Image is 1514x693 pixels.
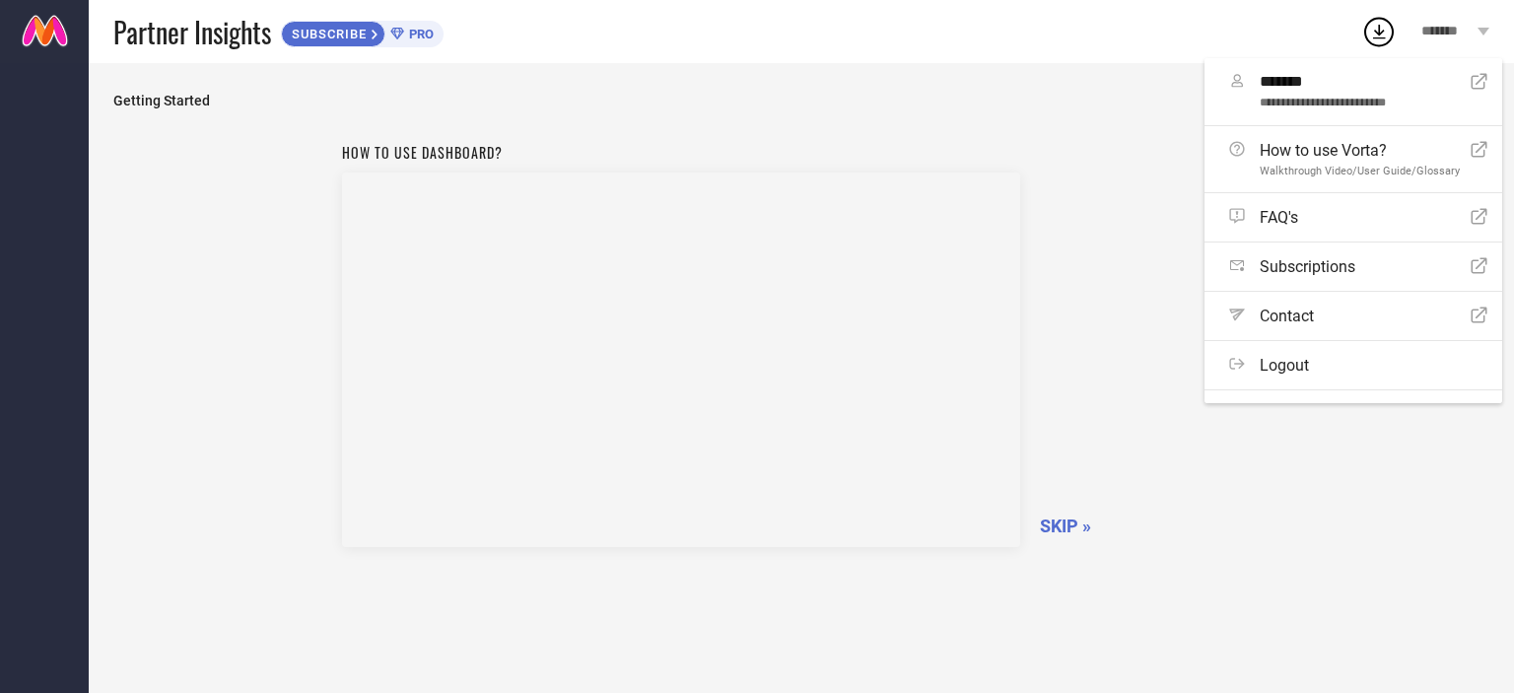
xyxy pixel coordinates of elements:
span: SKIP » [1040,516,1091,536]
span: Partner Insights [113,12,271,52]
span: PRO [404,27,434,41]
span: Walkthrough Video/User Guide/Glossary [1260,165,1460,177]
a: FAQ's [1204,193,1502,242]
span: SUBSCRIBE [282,27,372,41]
h1: How to use dashboard? [342,142,1020,163]
div: Open download list [1361,14,1397,49]
span: Subscriptions [1260,257,1355,276]
span: FAQ's [1260,208,1298,227]
a: SUBSCRIBEPRO [281,16,444,47]
a: Contact [1204,292,1502,340]
iframe: Workspace Section [342,173,1020,547]
a: Subscriptions [1204,243,1502,291]
span: Logout [1260,356,1309,375]
span: Contact [1260,307,1314,325]
span: Getting Started [113,93,1489,108]
span: How to use Vorta? [1260,141,1460,160]
a: How to use Vorta?Walkthrough Video/User Guide/Glossary [1204,126,1502,192]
